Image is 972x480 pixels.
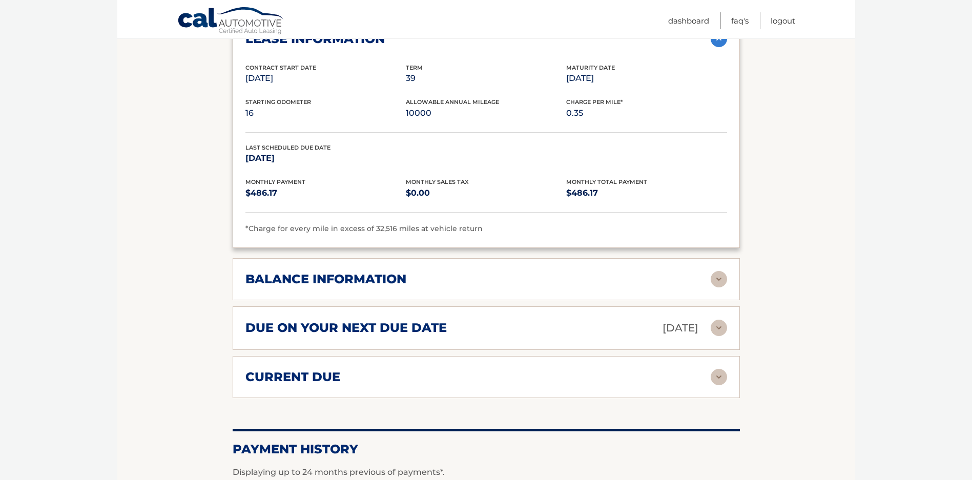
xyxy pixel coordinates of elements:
span: Monthly Payment [245,178,305,185]
h2: balance information [245,272,406,287]
p: [DATE] [245,71,406,86]
img: accordion-rest.svg [711,271,727,287]
p: [DATE] [663,319,698,337]
p: 16 [245,106,406,120]
span: *Charge for every mile in excess of 32,516 miles at vehicle return [245,224,483,233]
p: [DATE] [566,71,727,86]
span: Maturity Date [566,64,615,71]
span: Term [406,64,423,71]
span: Last Scheduled Due Date [245,144,330,151]
span: Monthly Total Payment [566,178,647,185]
span: Monthly Sales Tax [406,178,469,185]
span: Starting Odometer [245,98,311,106]
a: Dashboard [668,12,709,29]
h2: current due [245,369,340,385]
h2: due on your next due date [245,320,447,336]
a: Logout [771,12,795,29]
a: FAQ's [731,12,749,29]
a: Cal Automotive [177,7,285,36]
p: 39 [406,71,566,86]
p: 10000 [406,106,566,120]
img: accordion-rest.svg [711,369,727,385]
span: Allowable Annual Mileage [406,98,499,106]
p: [DATE] [245,151,406,165]
p: Displaying up to 24 months previous of payments*. [233,466,740,478]
span: Contract Start Date [245,64,316,71]
p: $486.17 [245,186,406,200]
h2: Payment History [233,442,740,457]
img: accordion-rest.svg [711,320,727,336]
span: Charge Per Mile* [566,98,623,106]
p: $486.17 [566,186,727,200]
p: $0.00 [406,186,566,200]
p: 0.35 [566,106,727,120]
